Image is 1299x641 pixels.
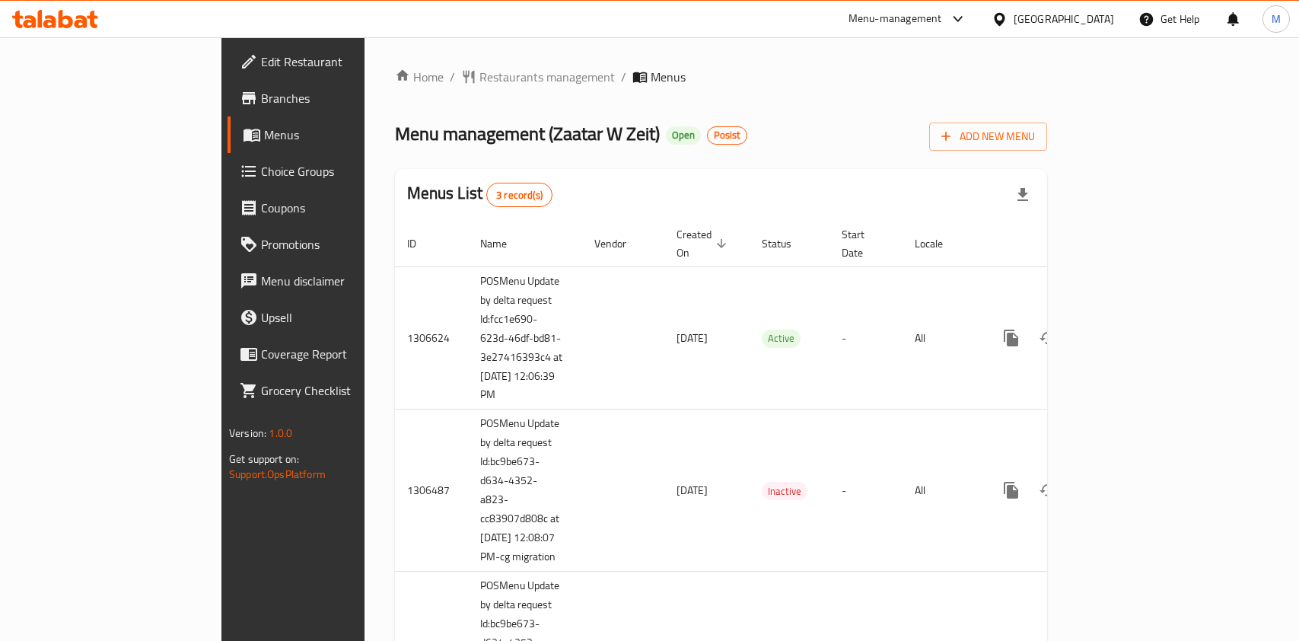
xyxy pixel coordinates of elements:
[829,266,903,410] td: -
[762,330,801,347] span: Active
[829,410,903,572] td: -
[468,266,582,410] td: POSMenu Update by delta request Id:fcc1e690-623d-46df-bd81-3e27416393c4 at [DATE] 12:06:39 PM
[621,68,626,86] li: /
[915,234,963,253] span: Locale
[261,89,426,107] span: Branches
[228,336,438,372] a: Coverage Report
[762,330,801,348] div: Active
[395,68,1047,86] nav: breadcrumb
[666,129,701,142] span: Open
[228,372,438,409] a: Grocery Checklist
[261,381,426,400] span: Grocery Checklist
[651,68,686,86] span: Menus
[261,53,426,71] span: Edit Restaurant
[708,129,747,142] span: Posist
[479,68,615,86] span: Restaurants management
[261,345,426,363] span: Coverage Report
[666,126,701,145] div: Open
[229,464,326,484] a: Support.OpsPlatform
[1272,11,1281,27] span: M
[929,123,1047,151] button: Add New Menu
[993,472,1030,509] button: more
[487,188,552,203] span: 3 record(s)
[261,272,426,290] span: Menu disclaimer
[677,328,708,348] span: [DATE]
[261,308,426,327] span: Upsell
[450,68,455,86] li: /
[228,153,438,190] a: Choice Groups
[269,423,292,443] span: 1.0.0
[461,68,615,86] a: Restaurants management
[480,234,527,253] span: Name
[395,116,660,151] span: Menu management ( Zaatar W Zeit )
[762,483,807,500] span: Inactive
[677,225,731,262] span: Created On
[993,320,1030,356] button: more
[407,234,436,253] span: ID
[229,423,266,443] span: Version:
[677,480,708,500] span: [DATE]
[1030,320,1066,356] button: Change Status
[486,183,552,207] div: Total records count
[594,234,646,253] span: Vendor
[261,162,426,180] span: Choice Groups
[228,80,438,116] a: Branches
[261,199,426,217] span: Coupons
[407,182,552,207] h2: Menus List
[842,225,884,262] span: Start Date
[261,235,426,254] span: Promotions
[468,410,582,572] td: POSMenu Update by delta request Id:bc9be673-d634-4352-a823-cc83907d808c at [DATE] 12:08:07 PM-cg ...
[228,190,438,226] a: Coupons
[903,266,981,410] td: All
[228,263,438,299] a: Menu disclaimer
[228,226,438,263] a: Promotions
[762,234,811,253] span: Status
[903,410,981,572] td: All
[264,126,426,144] span: Menus
[848,10,942,28] div: Menu-management
[228,299,438,336] a: Upsell
[1014,11,1114,27] div: [GEOGRAPHIC_DATA]
[228,116,438,153] a: Menus
[941,127,1035,146] span: Add New Menu
[228,43,438,80] a: Edit Restaurant
[229,449,299,469] span: Get support on:
[762,482,807,500] div: Inactive
[981,221,1151,267] th: Actions
[1004,177,1041,213] div: Export file
[1030,472,1066,509] button: Change Status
